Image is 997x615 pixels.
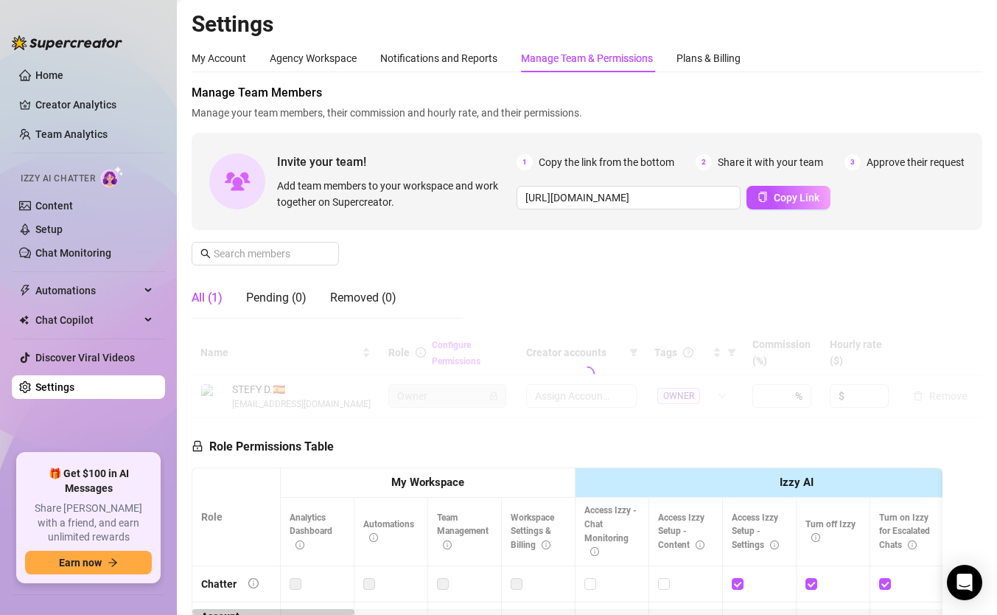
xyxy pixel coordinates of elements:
span: Copy Link [774,192,819,204]
button: Copy Link [746,186,830,209]
a: Team Analytics [35,128,108,140]
span: Invite your team! [277,153,517,171]
div: Notifications and Reports [380,50,497,66]
h5: Role Permissions Table [192,438,334,456]
span: Earn now [59,557,102,569]
input: Search members [214,246,318,262]
span: copy [758,192,768,202]
span: info-circle [696,541,704,549]
a: Setup [35,223,63,235]
span: info-circle [295,541,304,549]
span: Izzy AI Chatter [21,172,95,186]
a: Settings [35,381,74,393]
div: Chatter [201,576,237,592]
img: AI Chatter [101,166,124,187]
div: Agency Workspace [270,50,357,66]
span: Share [PERSON_NAME] with a friend, and earn unlimited rewards [25,501,152,545]
a: Chat Monitoring [35,247,111,259]
a: Home [35,69,63,81]
span: info-circle [248,578,259,588]
div: Removed (0) [330,289,396,307]
button: Earn nowarrow-right [25,551,152,574]
span: thunderbolt [19,285,31,296]
strong: My Workspace [391,476,464,489]
img: logo-BBDzfeDw.svg [12,35,122,50]
a: Creator Analytics [35,93,153,117]
span: Turn off Izzy [805,519,856,543]
span: arrow-right [108,557,118,568]
span: info-circle [542,541,550,549]
span: Add team members to your workspace and work together on Supercreator. [277,178,511,210]
span: info-circle [369,533,378,542]
div: Pending (0) [246,289,307,307]
span: info-circle [443,541,452,549]
div: My Account [192,50,246,66]
span: search [200,249,211,259]
span: Access Izzy - Chat Monitoring [584,505,637,557]
span: info-circle [770,541,779,549]
span: Share it with your team [718,154,823,170]
span: Analytics Dashboard [290,512,332,551]
span: info-circle [590,547,599,556]
span: Turn on Izzy for Escalated Chats [879,512,930,551]
h2: Settings [192,10,982,38]
div: Manage Team & Permissions [521,50,653,66]
span: Manage your team members, their commission and hourly rate, and their permissions. [192,105,982,121]
span: 🎁 Get $100 in AI Messages [25,467,152,496]
span: Automations [35,279,140,302]
span: 1 [517,154,533,170]
span: 2 [696,154,712,170]
span: Manage Team Members [192,84,982,102]
span: info-circle [908,541,917,549]
span: loading [578,366,596,383]
a: Content [35,200,73,212]
div: Open Intercom Messenger [947,565,982,600]
span: Approve their request [867,154,965,170]
span: lock [192,440,203,452]
span: Workspace Settings & Billing [511,512,554,551]
img: Chat Copilot [19,315,29,325]
span: Copy the link from the bottom [539,154,674,170]
span: 3 [844,154,861,170]
span: Chat Copilot [35,308,140,332]
span: Automations [363,519,414,543]
span: Team Management [437,512,489,551]
th: Role [192,468,281,566]
a: Discover Viral Videos [35,352,135,364]
span: info-circle [811,533,820,542]
strong: Izzy AI [780,476,814,489]
div: Plans & Billing [676,50,741,66]
span: Access Izzy Setup - Settings [732,512,779,551]
div: All (1) [192,289,223,307]
span: Access Izzy Setup - Content [658,512,704,551]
